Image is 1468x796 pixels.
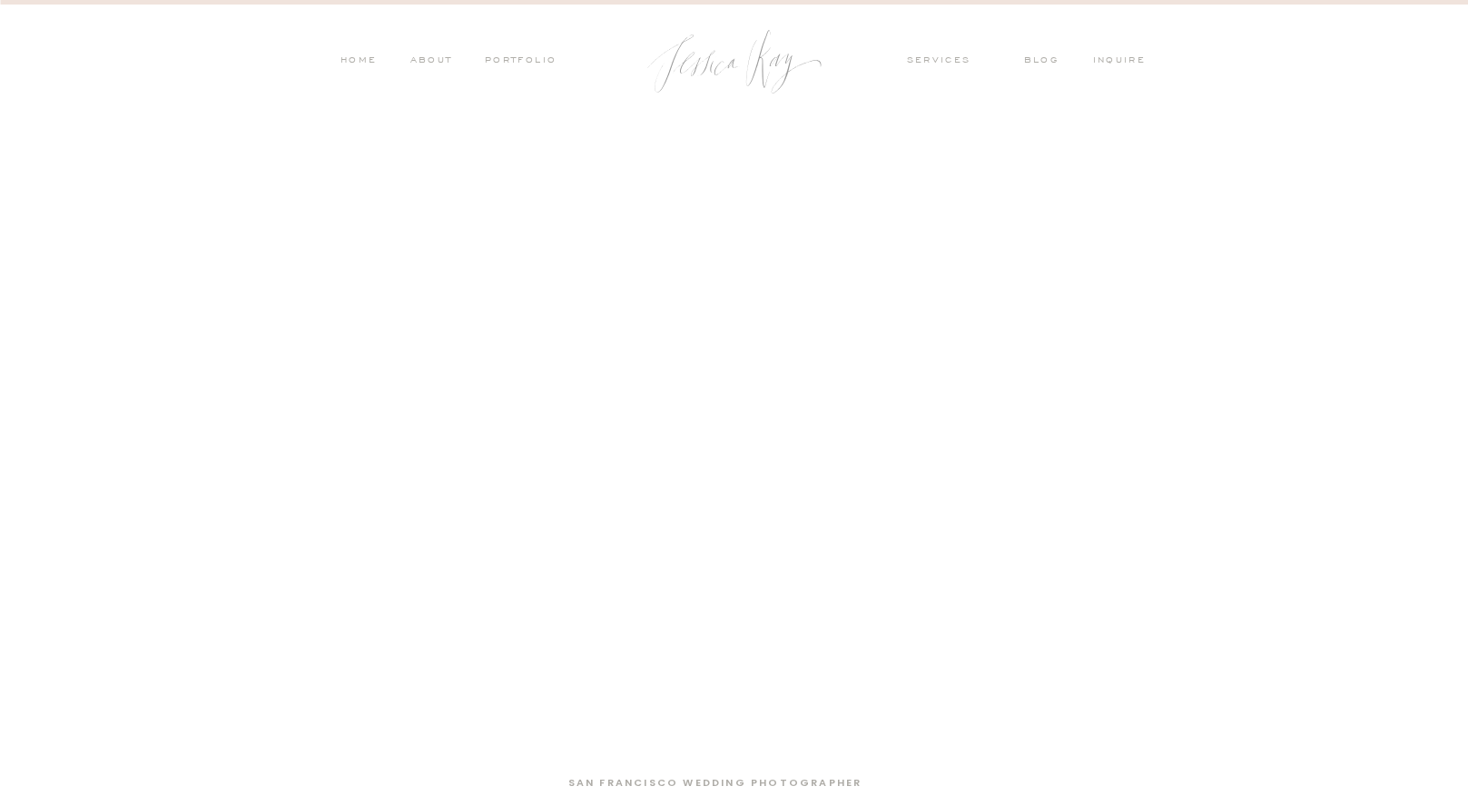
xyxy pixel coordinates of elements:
[406,54,453,70] a: ABOUT
[1024,54,1071,70] a: blog
[482,54,557,70] a: PORTFOLIO
[340,54,378,70] a: HOME
[907,54,996,70] a: services
[1093,54,1155,70] a: inquire
[497,774,934,793] h1: San Francisco wedding photographer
